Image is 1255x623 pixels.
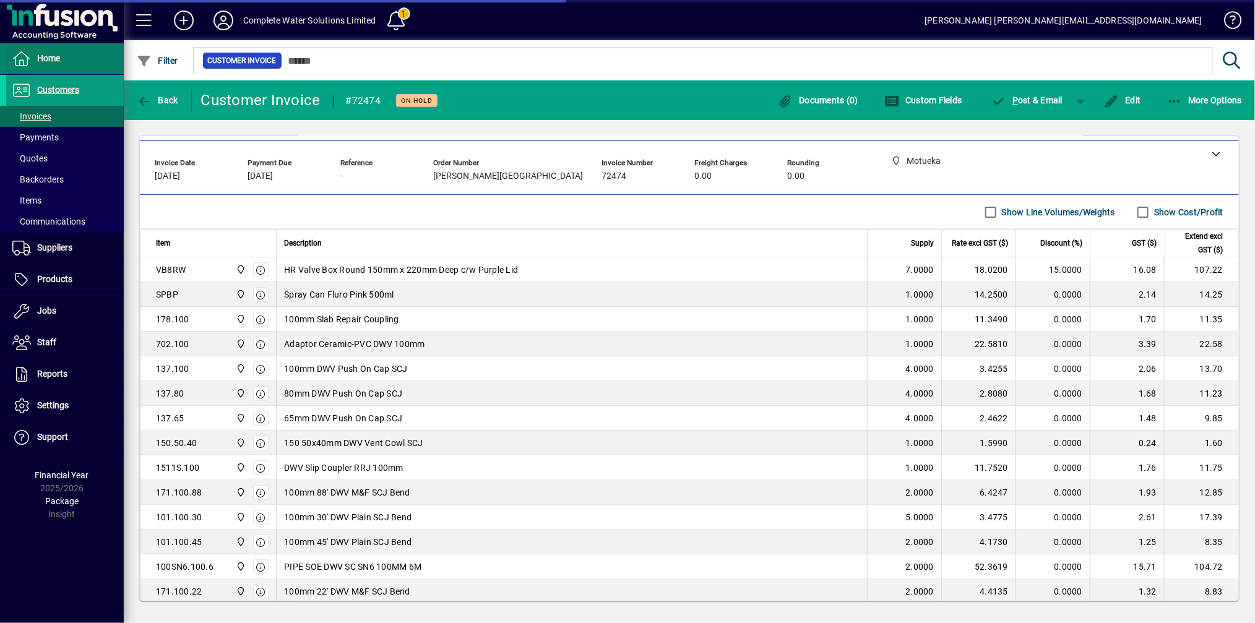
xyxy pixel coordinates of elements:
td: 1.32 [1090,579,1164,604]
div: VB8RW [156,264,186,276]
span: P [1012,95,1018,105]
td: 11.75 [1164,455,1238,480]
div: 4.4135 [949,585,1008,598]
span: Products [37,274,72,284]
span: Home [37,53,60,63]
span: Support [37,432,68,442]
div: 171.100.88 [156,486,202,499]
span: 4.0000 [906,363,934,375]
span: 100mm 45' DWV Plain SCJ Bend [284,536,412,548]
td: 17.39 [1164,505,1238,530]
span: 150 50x40mm DWV Vent Cowl SCJ [284,437,423,449]
td: 1.68 [1090,381,1164,406]
td: 2.06 [1090,356,1164,381]
div: 22.5810 [949,338,1008,350]
td: 104.72 [1164,554,1238,579]
div: 4.1730 [949,536,1008,548]
span: PIPE SOE DWV SC SN6 100MM 6M [284,561,421,573]
td: 0.0000 [1016,307,1090,332]
a: Support [6,422,124,453]
td: 1.60 [1164,431,1238,455]
span: Motueka [233,362,247,376]
span: DWV Slip Coupler RRJ 100mm [284,462,403,474]
div: 100SN6.100.6 [156,561,213,573]
td: 15.0000 [1016,257,1090,282]
td: 0.0000 [1016,530,1090,554]
button: Custom Fields [881,89,965,111]
span: [DATE] [248,171,273,181]
div: 101.100.45 [156,536,202,548]
button: Back [134,89,181,111]
span: 0.00 [694,171,712,181]
div: 2.8080 [949,387,1008,400]
td: 1.48 [1090,406,1164,431]
td: 2.61 [1090,505,1164,530]
td: 8.35 [1164,530,1238,554]
span: Filter [137,56,178,66]
span: 7.0000 [906,264,934,276]
span: Motueka [233,510,247,524]
a: Products [6,264,124,295]
button: Add [164,9,204,32]
td: 1.76 [1090,455,1164,480]
td: 2.14 [1090,282,1164,307]
div: 6.4247 [949,486,1008,499]
td: 0.0000 [1016,455,1090,480]
span: Documents (0) [778,95,858,105]
span: 1.0000 [906,437,934,449]
span: Customer Invoice [208,54,277,67]
td: 107.22 [1164,257,1238,282]
span: 2.0000 [906,536,934,548]
td: 0.0000 [1016,554,1090,579]
button: Filter [134,49,181,72]
button: More Options [1164,89,1246,111]
a: Jobs [6,296,124,327]
td: 11.23 [1164,381,1238,406]
div: 11.7520 [949,462,1008,474]
div: 137.80 [156,387,184,400]
span: Spray Can Fluro Pink 500ml [284,288,394,301]
label: Show Cost/Profit [1152,206,1223,218]
span: Payments [12,132,59,142]
span: Description [284,236,322,250]
div: 52.3619 [949,561,1008,573]
span: 4.0000 [906,412,934,424]
span: HR Valve Box Round 150mm x 220mm Deep c/w Purple Lid [284,264,518,276]
span: Motueka [233,263,247,277]
span: Motueka [233,560,247,574]
span: On hold [401,97,433,105]
a: Invoices [6,106,124,127]
td: 1.70 [1090,307,1164,332]
td: 8.83 [1164,579,1238,604]
span: Invoices [12,111,51,121]
div: 3.4775 [949,511,1008,523]
td: 16.08 [1090,257,1164,282]
td: 22.58 [1164,332,1238,356]
span: Quotes [12,153,48,163]
span: 5.0000 [906,511,934,523]
span: Suppliers [37,243,72,252]
td: 0.0000 [1016,381,1090,406]
span: Motueka [233,436,247,450]
span: Extend excl GST ($) [1172,230,1223,257]
td: 0.24 [1090,431,1164,455]
span: GST ($) [1132,236,1157,250]
td: 0.0000 [1016,356,1090,381]
span: Discount (%) [1040,236,1082,250]
div: Complete Water Solutions Limited [243,11,376,30]
a: Items [6,190,124,211]
td: 13.70 [1164,356,1238,381]
span: ost & Email [991,95,1063,105]
div: 1511S.100 [156,462,199,474]
button: Edit [1101,89,1144,111]
div: 137.100 [156,363,189,375]
span: Communications [12,217,85,226]
td: 12.85 [1164,480,1238,505]
a: Communications [6,211,124,232]
span: Edit [1104,95,1141,105]
span: Custom Fields [884,95,962,105]
div: Customer Invoice [201,90,321,110]
span: Motueka [233,312,247,326]
span: Jobs [37,306,56,316]
a: Quotes [6,148,124,169]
